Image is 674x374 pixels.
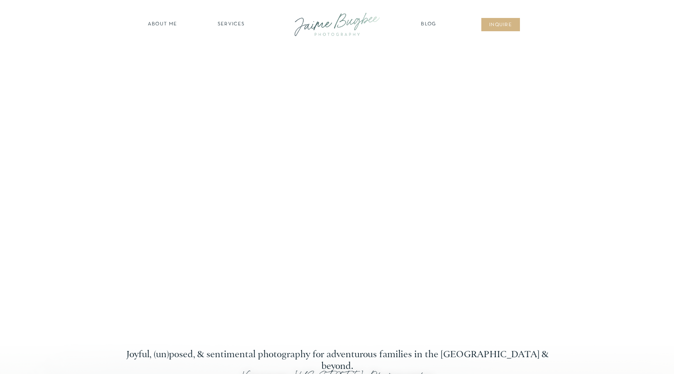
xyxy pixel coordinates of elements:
a: about ME [145,21,179,28]
a: inqUIre [485,21,516,29]
h2: Joyful, (un)posed, & sentimental photography for adventurous families in the [GEOGRAPHIC_DATA] & ... [119,349,555,361]
a: SERVICES [209,21,253,28]
a: Blog [419,21,438,28]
